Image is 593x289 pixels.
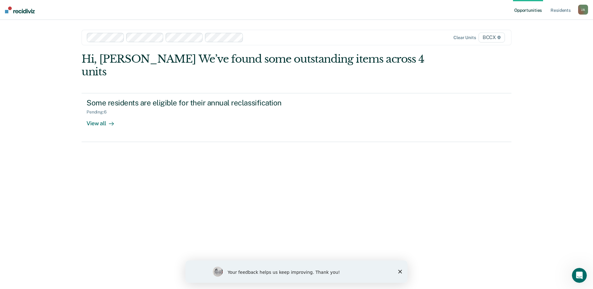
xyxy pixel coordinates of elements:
div: Some residents are eligible for their annual reclassification [87,98,304,107]
div: Hi, [PERSON_NAME] We’ve found some outstanding items across 4 units [82,53,426,78]
iframe: Survey by Kim from Recidiviz [185,260,408,283]
img: Recidiviz [5,7,35,13]
div: Pending : 6 [87,109,112,115]
div: View all [87,115,121,127]
div: J A [578,5,588,15]
span: BCCX [479,33,505,42]
div: Clear units [453,35,476,40]
iframe: Intercom live chat [572,268,587,283]
a: Some residents are eligible for their annual reclassificationPending:6View all [82,93,511,142]
button: JA [578,5,588,15]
